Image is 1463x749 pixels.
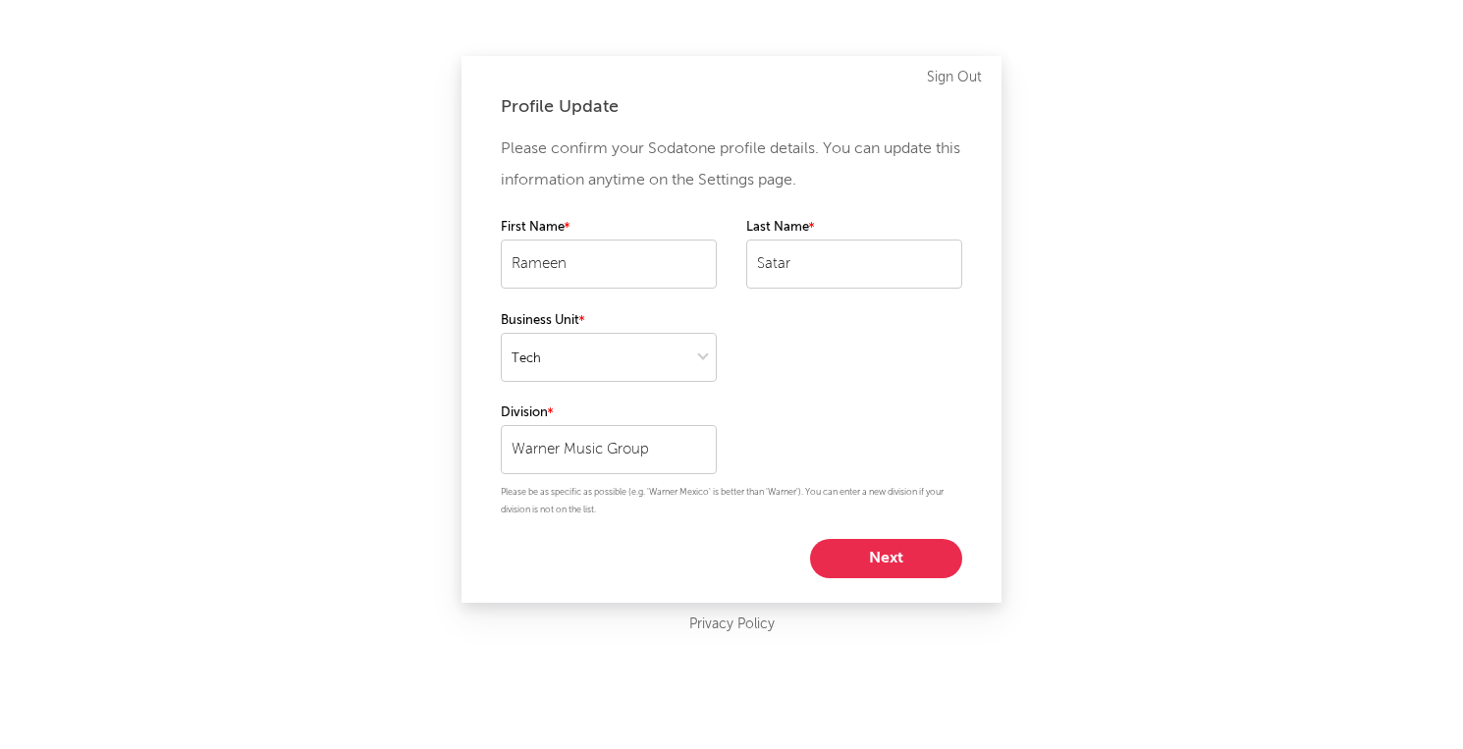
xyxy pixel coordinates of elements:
a: Privacy Policy [689,613,775,637]
div: Profile Update [501,95,962,119]
p: Please be as specific as possible (e.g. 'Warner Mexico' is better than 'Warner'). You can enter a... [501,484,962,519]
label: Business Unit [501,309,717,333]
input: Your division [501,425,717,474]
p: Please confirm your Sodatone profile details. You can update this information anytime on the Sett... [501,134,962,196]
input: Your last name [746,240,962,289]
label: Division [501,401,717,425]
button: Next [810,539,962,578]
label: Last Name [746,216,962,240]
a: Sign Out [927,66,982,89]
input: Your first name [501,240,717,289]
label: First Name [501,216,717,240]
